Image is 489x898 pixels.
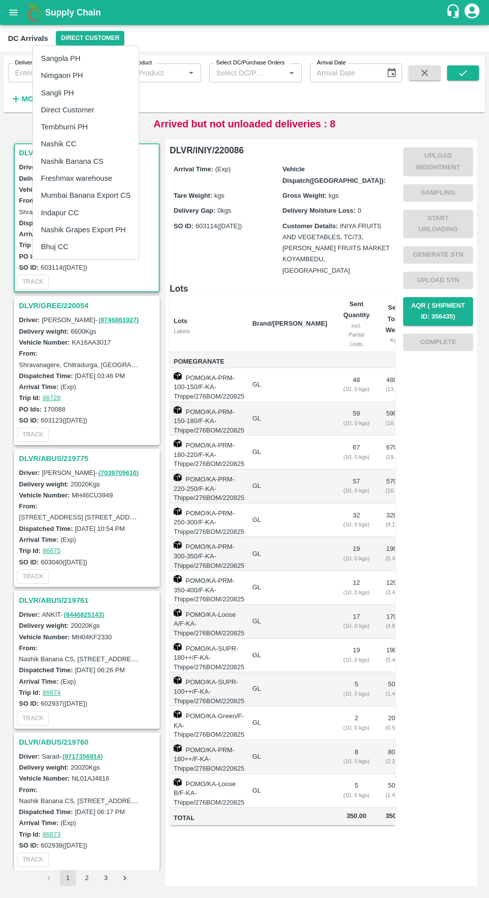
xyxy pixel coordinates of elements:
[33,221,139,238] li: Nashik Grapes Export PH
[33,135,139,152] li: Nashik CC
[33,118,139,135] li: Tembhurni PH
[33,170,139,187] li: Freshmax warehouse
[33,187,139,204] li: Mumbai Banana Export CS
[33,84,139,101] li: Sangli PH
[33,153,139,170] li: Nashik Banana CS
[33,67,139,84] li: Nimgaon PH
[33,204,139,221] li: Indapur CC
[33,50,139,67] li: Sangola PH
[33,238,139,255] li: Bhuj CC
[33,101,139,118] li: Direct Customer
